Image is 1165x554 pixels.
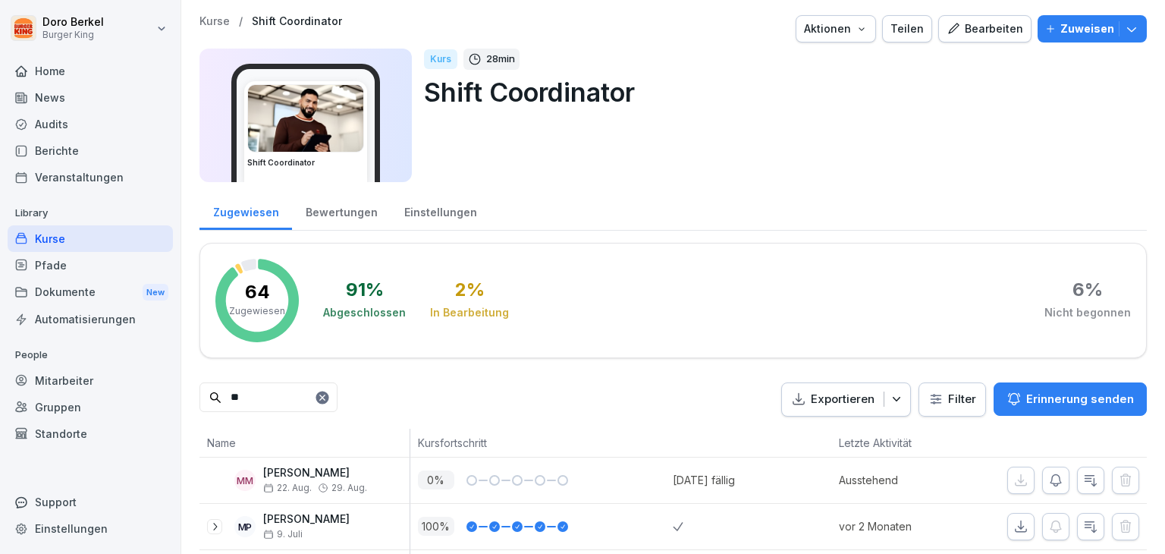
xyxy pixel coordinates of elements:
p: 28 min [486,52,515,67]
a: Veranstaltungen [8,164,173,190]
button: Bearbeiten [938,15,1032,42]
div: [DATE] fällig [673,472,735,488]
p: Erinnerung senden [1026,391,1134,408]
p: Burger King [42,30,104,40]
p: / [239,15,243,28]
p: 100 % [418,517,454,536]
a: Zugewiesen [199,191,292,230]
a: Kurse [8,225,173,252]
a: Bewertungen [292,191,391,230]
span: 9. Juli [263,529,303,540]
a: Mitarbeiter [8,367,173,394]
div: 2 % [455,281,485,299]
div: MM [234,470,256,491]
a: Kurse [199,15,230,28]
div: 6 % [1072,281,1103,299]
div: New [143,284,168,301]
p: Shift Coordinator [424,73,1135,112]
div: Abgeschlossen [323,305,406,320]
a: Einstellungen [391,191,490,230]
button: Erinnerung senden [994,382,1147,416]
p: Exportieren [811,391,875,408]
a: Audits [8,111,173,137]
p: Doro Berkel [42,16,104,29]
p: People [8,343,173,367]
span: 22. Aug. [263,483,312,493]
button: Teilen [882,15,932,42]
div: Support [8,489,173,515]
img: q4kvd0p412g56irxfxn6tm8s.png [248,85,363,152]
button: Exportieren [781,382,911,417]
a: Shift Coordinator [252,15,342,28]
p: Name [207,435,402,451]
p: Kursfortschritt [418,435,666,451]
p: Zuweisen [1060,20,1114,37]
a: DokumenteNew [8,279,173,307]
a: Einstellungen [8,515,173,542]
a: Gruppen [8,394,173,420]
a: Berichte [8,137,173,164]
button: Zuweisen [1038,15,1147,42]
span: 29. Aug. [331,483,367,493]
a: Home [8,58,173,84]
button: Aktionen [796,15,876,42]
a: News [8,84,173,111]
div: Kurs [424,49,457,69]
a: Standorte [8,420,173,447]
p: 64 [245,283,270,301]
h3: Shift Coordinator [247,157,364,168]
p: [PERSON_NAME] [263,467,367,480]
a: Pfade [8,252,173,279]
div: Filter [928,392,976,407]
p: [PERSON_NAME] [263,513,350,526]
p: vor 2 Monaten [839,518,962,534]
div: Teilen [890,20,924,37]
p: 0 % [418,471,454,489]
div: Bearbeiten [947,20,1023,37]
p: Zugewiesen [229,304,285,318]
div: Aktionen [804,20,868,37]
div: Nicht begonnen [1044,305,1131,320]
div: In Bearbeitung [430,305,509,320]
p: Letzte Aktivität [839,435,955,451]
p: Ausstehend [839,472,962,488]
button: Filter [919,383,985,416]
div: MP [234,516,256,537]
div: 91 % [346,281,384,299]
p: Library [8,201,173,225]
a: Automatisierungen [8,306,173,332]
div: Dokumente [8,279,173,307]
